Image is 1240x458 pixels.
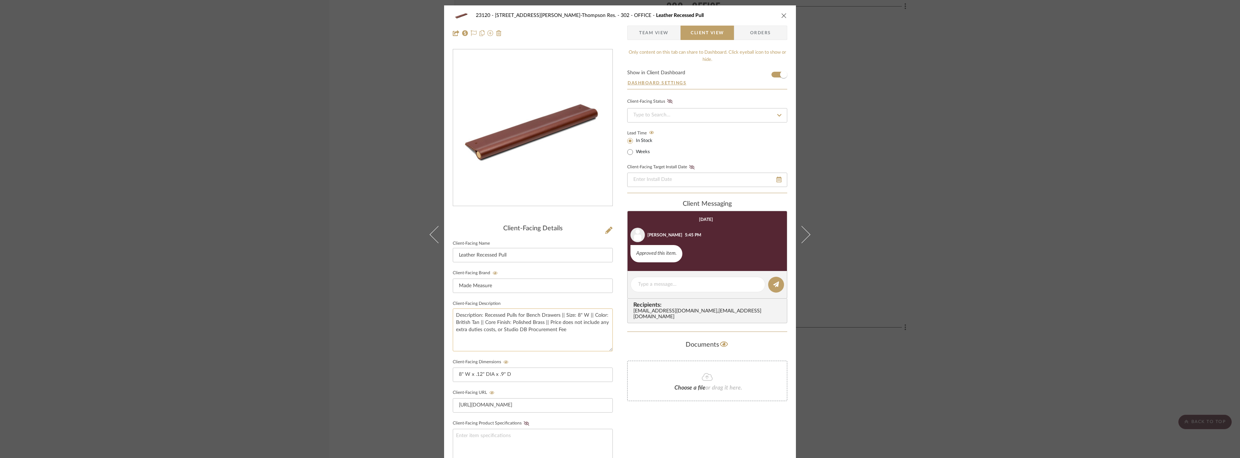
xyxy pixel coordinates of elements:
label: Client-Facing Dimensions [453,360,511,365]
button: Client-Facing URL [487,390,497,395]
input: Type to Search… [627,108,787,123]
label: Client-Facing URL [453,390,497,395]
div: [EMAIL_ADDRESS][DOMAIN_NAME] , [EMAIL_ADDRESS][DOMAIN_NAME] [633,308,784,320]
img: 6eac14c3-d7fe-4eba-b48f-69c6584d0797_436x436.jpg [455,50,611,206]
button: Lead Time [647,129,656,137]
input: Enter item dimensions [453,368,613,382]
div: [PERSON_NAME] [647,232,682,238]
label: Client-Facing Description [453,302,501,306]
label: Client-Facing Product Specifications [453,421,531,426]
div: Approved this item. [630,245,682,262]
label: Client-Facing Target Install Date [627,165,697,170]
label: Client-Facing Name [453,242,490,245]
img: 6eac14c3-d7fe-4eba-b48f-69c6584d0797_48x40.jpg [453,8,470,23]
span: Recipients: [633,302,784,308]
label: In Stock [634,138,652,144]
label: Weeks [634,149,650,155]
input: Enter Client-Facing Brand [453,279,613,293]
div: 5:45 PM [685,232,701,238]
div: [DATE] [699,217,713,222]
span: Team View [639,26,669,40]
img: Remove from project [496,30,502,36]
button: Dashboard Settings [627,80,687,86]
span: 302 - OFFICE [621,13,656,18]
button: Client-Facing Brand [490,271,500,276]
input: Enter item URL [453,398,613,413]
button: Client-Facing Target Install Date [687,165,697,170]
img: user_avatar.png [630,228,645,242]
mat-radio-group: Select item type [627,136,664,156]
input: Enter Install Date [627,173,787,187]
span: Orders [742,26,779,40]
button: Client-Facing Product Specifications [522,421,531,426]
input: Enter Client-Facing Item Name [453,248,613,262]
label: Lead Time [627,130,664,136]
button: close [781,12,787,19]
div: Client-Facing Status [627,98,675,105]
button: Client-Facing Dimensions [501,360,511,365]
span: or drag it here. [705,385,742,391]
div: Documents [627,339,787,351]
span: Leather Recessed Pull [656,13,704,18]
span: Client View [691,26,724,40]
div: client Messaging [627,200,787,208]
span: Choose a file [674,385,705,391]
div: 0 [453,50,612,206]
label: Client-Facing Brand [453,271,500,276]
div: Only content on this tab can share to Dashboard. Click eyeball icon to show or hide. [627,49,787,63]
div: Client-Facing Details [453,225,613,233]
span: 23120 - [STREET_ADDRESS][PERSON_NAME]-Thompson Res. [476,13,621,18]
